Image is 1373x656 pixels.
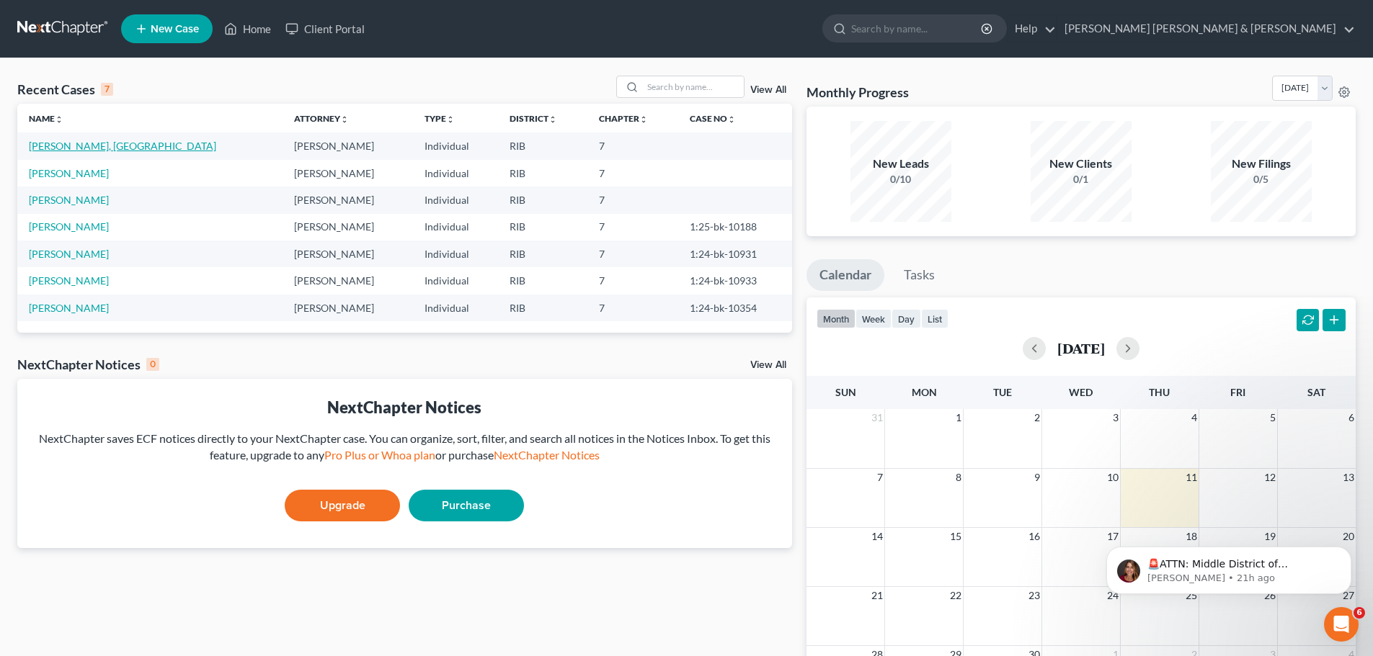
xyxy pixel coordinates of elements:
[413,160,499,187] td: Individual
[283,132,412,159] td: [PERSON_NAME]
[29,167,109,179] a: [PERSON_NAME]
[1033,409,1041,426] span: 2
[510,113,557,124] a: Districtunfold_more
[1085,516,1373,617] iframe: Intercom notifications message
[29,194,109,206] a: [PERSON_NAME]
[151,24,199,35] span: New Case
[587,214,678,241] td: 7
[948,528,963,545] span: 15
[850,156,951,172] div: New Leads
[413,241,499,267] td: Individual
[1057,16,1355,42] a: [PERSON_NAME] [PERSON_NAME] & [PERSON_NAME]
[17,81,113,98] div: Recent Cases
[29,113,63,124] a: Nameunfold_more
[283,295,412,321] td: [PERSON_NAME]
[101,83,113,96] div: 7
[948,587,963,604] span: 22
[1341,469,1356,486] span: 13
[283,267,412,294] td: [PERSON_NAME]
[587,241,678,267] td: 7
[446,115,455,124] i: unfold_more
[413,132,499,159] td: Individual
[278,16,372,42] a: Client Portal
[1149,386,1170,398] span: Thu
[891,259,948,291] a: Tasks
[876,469,884,486] span: 7
[29,274,109,287] a: [PERSON_NAME]
[1057,341,1105,356] h2: [DATE]
[283,160,412,187] td: [PERSON_NAME]
[1263,469,1277,486] span: 12
[1190,409,1199,426] span: 4
[409,490,524,521] a: Purchase
[750,360,786,370] a: View All
[870,587,884,604] span: 21
[678,241,792,267] td: 1:24-bk-10931
[851,15,983,42] input: Search by name...
[912,386,937,398] span: Mon
[283,214,412,241] td: [PERSON_NAME]
[425,113,455,124] a: Typeunfold_more
[498,132,587,159] td: RIB
[587,132,678,159] td: 7
[29,140,216,152] a: [PERSON_NAME], [GEOGRAPHIC_DATA]
[639,115,648,124] i: unfold_more
[954,409,963,426] span: 1
[146,358,159,371] div: 0
[498,160,587,187] td: RIB
[599,113,648,124] a: Chapterunfold_more
[29,431,781,464] div: NextChapter saves ECF notices directly to your NextChapter case. You can organize, sort, filter, ...
[954,469,963,486] span: 8
[587,267,678,294] td: 7
[498,187,587,213] td: RIB
[283,241,412,267] td: [PERSON_NAME]
[1008,16,1056,42] a: Help
[835,386,856,398] span: Sun
[498,267,587,294] td: RIB
[892,309,921,328] button: day
[870,409,884,426] span: 31
[494,448,600,462] a: NextChapter Notices
[217,16,278,42] a: Home
[498,241,587,267] td: RIB
[29,220,109,233] a: [PERSON_NAME]
[807,259,884,291] a: Calendar
[1324,607,1359,642] iframe: Intercom live chat
[498,214,587,241] td: RIB
[324,448,435,462] a: Pro Plus or Whoa plan
[921,309,948,328] button: list
[29,396,781,418] div: NextChapter Notices
[1111,409,1120,426] span: 3
[678,267,792,294] td: 1:24-bk-10933
[283,187,412,213] td: [PERSON_NAME]
[1106,469,1120,486] span: 10
[1354,607,1365,619] span: 6
[498,295,587,321] td: RIB
[413,214,499,241] td: Individual
[678,295,792,321] td: 1:24-bk-10354
[1211,172,1312,187] div: 0/5
[1069,386,1093,398] span: Wed
[1184,469,1199,486] span: 11
[1033,469,1041,486] span: 9
[1307,386,1325,398] span: Sat
[678,214,792,241] td: 1:25-bk-10188
[1211,156,1312,172] div: New Filings
[690,113,736,124] a: Case Nounfold_more
[587,295,678,321] td: 7
[55,115,63,124] i: unfold_more
[1031,156,1132,172] div: New Clients
[727,115,736,124] i: unfold_more
[413,295,499,321] td: Individual
[340,115,349,124] i: unfold_more
[993,386,1012,398] span: Tue
[850,172,951,187] div: 0/10
[587,160,678,187] td: 7
[285,490,400,521] a: Upgrade
[1268,409,1277,426] span: 5
[294,113,349,124] a: Attorneyunfold_more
